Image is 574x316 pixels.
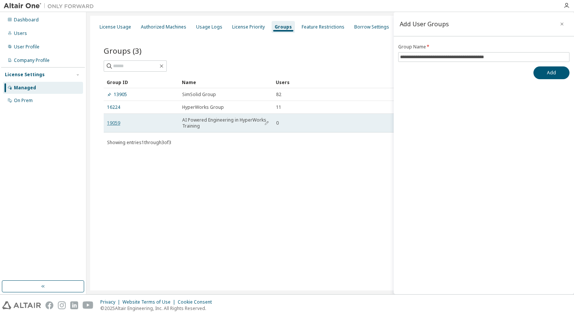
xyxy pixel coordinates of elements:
img: Altair One [4,2,98,10]
span: 82 [276,92,281,98]
div: License Usage [100,24,131,30]
a: 16224 [107,104,120,110]
span: Showing entries 1 through 3 of 3 [107,139,171,146]
img: altair_logo.svg [2,301,41,309]
div: Managed [14,85,36,91]
div: License Settings [5,72,45,78]
span: SimSolid Group [182,92,216,98]
label: Group Name [398,44,569,50]
span: HyperWorks Group [182,104,224,110]
button: Add [533,66,569,79]
div: Add User Groups [400,21,449,27]
div: Company Profile [14,57,50,63]
div: License Priority [232,24,265,30]
span: Groups (3) [104,45,142,56]
div: User Profile [14,44,39,50]
div: Website Terms of Use [122,299,178,305]
a: 19059 [107,120,120,126]
div: On Prem [14,98,33,104]
div: Users [276,76,536,88]
div: Usage Logs [196,24,222,30]
div: Feature Restrictions [302,24,344,30]
div: Users [14,30,27,36]
div: Cookie Consent [178,299,216,305]
a: 13905 [107,92,127,98]
img: instagram.svg [58,301,66,309]
div: Authorized Machines [141,24,186,30]
span: 0 [276,120,279,126]
div: Name [182,76,270,88]
p: © 2025 Altair Engineering, Inc. All Rights Reserved. [100,305,216,311]
div: Groups [275,24,292,30]
img: linkedin.svg [70,301,78,309]
div: Privacy [100,299,122,305]
img: facebook.svg [45,301,53,309]
img: youtube.svg [83,301,94,309]
div: Group ID [107,76,176,88]
span: AI Powered Engineering in HyperWorks Training [182,117,269,129]
div: Dashboard [14,17,39,23]
div: Borrow Settings [354,24,389,30]
span: 11 [276,104,281,110]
